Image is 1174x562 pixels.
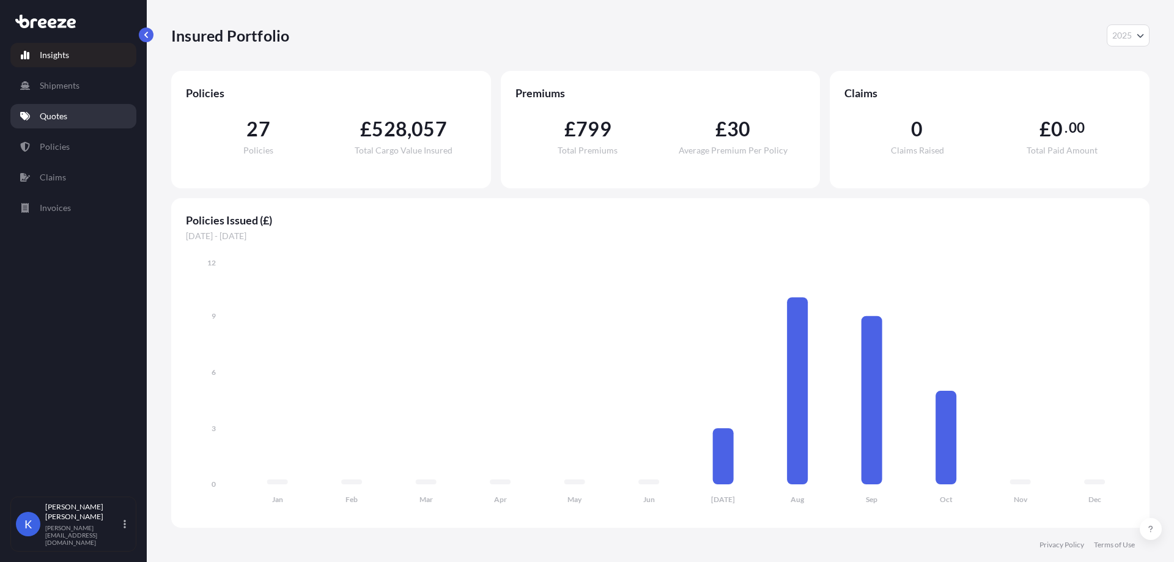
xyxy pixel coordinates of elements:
[1107,24,1150,46] button: Year Selector
[407,119,412,139] span: ,
[1065,123,1068,133] span: .
[246,119,270,139] span: 27
[40,141,70,153] p: Policies
[1094,540,1135,550] a: Terms of Use
[212,368,216,377] tspan: 6
[911,119,923,139] span: 0
[1051,119,1063,139] span: 0
[891,146,944,155] span: Claims Raised
[1027,146,1098,155] span: Total Paid Amount
[844,86,1135,100] span: Claims
[24,518,32,530] span: K
[186,230,1135,242] span: [DATE] - [DATE]
[243,146,273,155] span: Policies
[412,119,447,139] span: 057
[40,110,67,122] p: Quotes
[10,43,136,67] a: Insights
[40,79,79,92] p: Shipments
[10,73,136,98] a: Shipments
[1088,495,1101,504] tspan: Dec
[1014,495,1028,504] tspan: Nov
[419,495,433,504] tspan: Mar
[1039,540,1084,550] a: Privacy Policy
[171,26,289,45] p: Insured Portfolio
[272,495,283,504] tspan: Jan
[643,495,655,504] tspan: Jun
[1039,119,1051,139] span: £
[186,86,476,100] span: Policies
[866,495,877,504] tspan: Sep
[1112,29,1132,42] span: 2025
[40,49,69,61] p: Insights
[355,146,452,155] span: Total Cargo Value Insured
[45,524,121,546] p: [PERSON_NAME][EMAIL_ADDRESS][DOMAIN_NAME]
[360,119,372,139] span: £
[791,495,805,504] tspan: Aug
[45,502,121,522] p: [PERSON_NAME] [PERSON_NAME]
[940,495,953,504] tspan: Oct
[558,146,618,155] span: Total Premiums
[186,213,1135,227] span: Policies Issued (£)
[10,104,136,128] a: Quotes
[10,135,136,159] a: Policies
[1069,123,1085,133] span: 00
[515,86,806,100] span: Premiums
[564,119,576,139] span: £
[494,495,507,504] tspan: Apr
[212,479,216,489] tspan: 0
[212,424,216,433] tspan: 3
[40,171,66,183] p: Claims
[212,311,216,320] tspan: 9
[715,119,727,139] span: £
[10,196,136,220] a: Invoices
[207,258,216,267] tspan: 12
[711,495,735,504] tspan: [DATE]
[345,495,358,504] tspan: Feb
[372,119,407,139] span: 528
[576,119,611,139] span: 799
[567,495,582,504] tspan: May
[40,202,71,214] p: Invoices
[10,165,136,190] a: Claims
[679,146,788,155] span: Average Premium Per Policy
[727,119,750,139] span: 30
